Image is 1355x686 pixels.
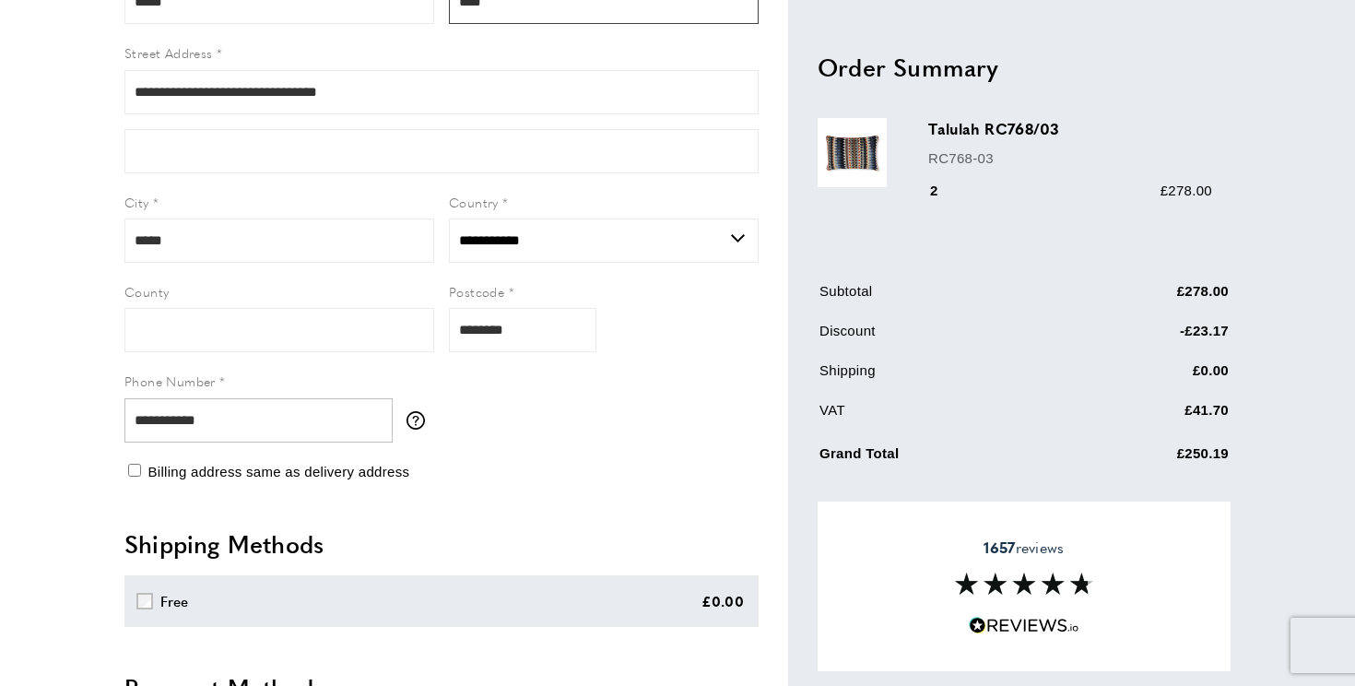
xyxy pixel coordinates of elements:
[128,464,141,477] input: Billing address same as delivery address
[124,43,213,62] span: Street Address
[406,411,434,430] button: More information
[1068,438,1230,478] td: £250.19
[449,193,499,211] span: Country
[984,538,1064,557] span: reviews
[819,398,1066,434] td: VAT
[818,118,887,187] img: Talulah RC768/03
[819,319,1066,355] td: Discount
[124,193,149,211] span: City
[1068,359,1230,395] td: £0.00
[124,527,759,561] h2: Shipping Methods
[819,359,1066,395] td: Shipping
[124,282,169,301] span: County
[928,147,1212,169] p: RC768-03
[928,118,1212,139] h3: Talulah RC768/03
[928,179,964,201] div: 2
[818,50,1231,83] h2: Order Summary
[1068,319,1230,355] td: -£23.17
[701,590,745,612] div: £0.00
[984,537,1015,558] strong: 1657
[449,282,504,301] span: Postcode
[1161,182,1212,197] span: £278.00
[955,573,1093,595] img: Reviews section
[124,372,216,390] span: Phone Number
[819,279,1066,315] td: Subtotal
[1068,279,1230,315] td: £278.00
[160,590,189,612] div: Free
[819,438,1066,478] td: Grand Total
[969,617,1079,634] img: Reviews.io 5 stars
[147,464,409,479] span: Billing address same as delivery address
[1068,398,1230,434] td: £41.70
